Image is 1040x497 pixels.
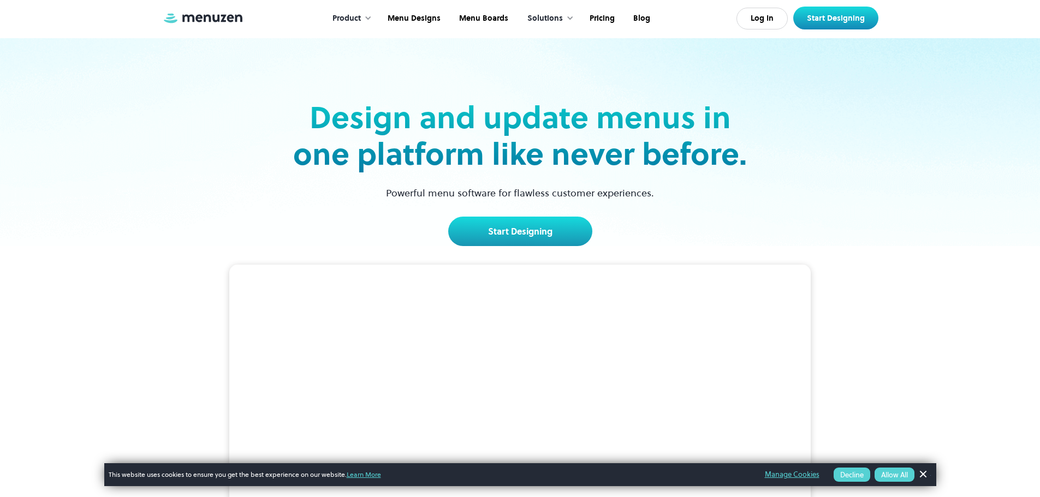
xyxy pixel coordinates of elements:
a: Blog [623,2,658,35]
h2: Design and update menus in one platform like never before. [290,99,751,172]
a: Menu Boards [449,2,516,35]
a: Manage Cookies [765,469,819,481]
div: Product [322,2,377,35]
a: Dismiss Banner [914,466,931,483]
div: Solutions [516,2,579,35]
span: This website uses cookies to ensure you get the best experience on our website. [109,470,750,480]
a: Pricing [579,2,623,35]
a: Start Designing [448,217,592,246]
a: Learn More [347,470,381,479]
div: Product [332,13,361,25]
a: Menu Designs [377,2,449,35]
p: Powerful menu software for flawless customer experiences. [372,185,668,200]
button: Allow All [875,468,914,482]
a: Log In [736,8,788,29]
button: Decline [834,468,870,482]
div: Solutions [527,13,563,25]
a: Start Designing [793,7,878,29]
